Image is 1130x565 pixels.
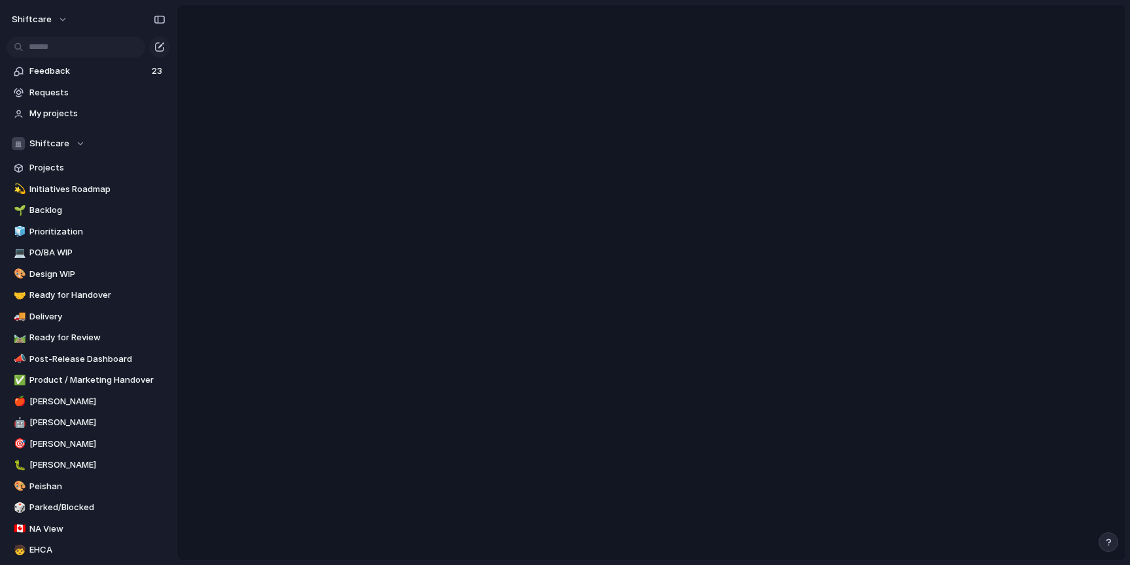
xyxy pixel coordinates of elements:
a: 🤖[PERSON_NAME] [7,413,170,432]
span: Delivery [29,310,165,323]
span: My projects [29,107,165,120]
a: 🚚Delivery [7,307,170,327]
div: 💫 [14,182,23,197]
div: 🎲 [14,500,23,515]
span: Requests [29,86,165,99]
div: 📣 [14,351,23,366]
span: [PERSON_NAME] [29,395,165,408]
a: 🛤️Ready for Review [7,328,170,347]
button: 🤝 [12,289,25,302]
a: 🤝Ready for Handover [7,285,170,305]
button: 📣 [12,353,25,366]
button: 🤖 [12,416,25,429]
button: 🎲 [12,501,25,514]
a: Feedback23 [7,61,170,81]
span: [PERSON_NAME] [29,438,165,451]
button: 🎨 [12,268,25,281]
button: 💫 [12,183,25,196]
div: 🍎 [14,394,23,409]
a: ✅Product / Marketing Handover [7,370,170,390]
a: 🎯[PERSON_NAME] [7,434,170,454]
span: Ready for Handover [29,289,165,302]
a: Requests [7,83,170,103]
span: [PERSON_NAME] [29,459,165,472]
div: 🎨 [14,266,23,282]
button: 🎯 [12,438,25,451]
span: Design WIP [29,268,165,281]
a: 📣Post-Release Dashboard [7,349,170,369]
div: 🌱 [14,203,23,218]
button: 🛤️ [12,331,25,344]
a: 💫Initiatives Roadmap [7,180,170,199]
a: 🇨🇦NA View [7,519,170,539]
a: 🧊Prioritization [7,222,170,242]
button: 🌱 [12,204,25,217]
span: [PERSON_NAME] [29,416,165,429]
span: Post-Release Dashboard [29,353,165,366]
button: 🇨🇦 [12,523,25,536]
button: 💻 [12,246,25,259]
button: 🚚 [12,310,25,323]
span: Initiatives Roadmap [29,183,165,196]
a: 🐛[PERSON_NAME] [7,455,170,475]
span: Parked/Blocked [29,501,165,514]
div: 🎨 [14,479,23,494]
a: 💻PO/BA WIP [7,243,170,263]
div: 🎯 [14,436,23,451]
div: ✅ [14,373,23,388]
div: 🧊 [14,224,23,239]
span: EHCA [29,543,165,557]
button: 🧊 [12,225,25,238]
div: 🤖 [14,415,23,430]
a: 🍎[PERSON_NAME] [7,392,170,412]
div: 🚚 [14,309,23,324]
a: 🧒EHCA [7,540,170,560]
span: NA View [29,523,165,536]
button: 🎨 [12,480,25,493]
div: 🛤️ [14,331,23,346]
div: 🎨Design WIP [7,265,170,284]
span: Peishan [29,480,165,493]
span: Feedback [29,65,148,78]
a: 🎨Peishan [7,477,170,496]
span: Prioritization [29,225,165,238]
button: ✅ [12,374,25,387]
span: Projects [29,161,165,174]
div: 💻 [14,246,23,261]
button: shiftcare [6,9,75,30]
div: 🧒 [14,543,23,558]
span: Shiftcare [29,137,69,150]
a: My projects [7,104,170,123]
div: 🇨🇦 [14,521,23,536]
span: shiftcare [12,13,52,26]
span: 23 [152,65,165,78]
button: 🍎 [12,395,25,408]
span: Product / Marketing Handover [29,374,165,387]
a: 🌱Backlog [7,201,170,220]
a: Projects [7,158,170,178]
a: 🎲Parked/Blocked [7,498,170,517]
span: PO/BA WIP [29,246,165,259]
span: Backlog [29,204,165,217]
div: 🤝 [14,288,23,303]
div: 🐛 [14,458,23,473]
button: Shiftcare [7,134,170,153]
button: 🧒 [12,543,25,557]
button: 🐛 [12,459,25,472]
